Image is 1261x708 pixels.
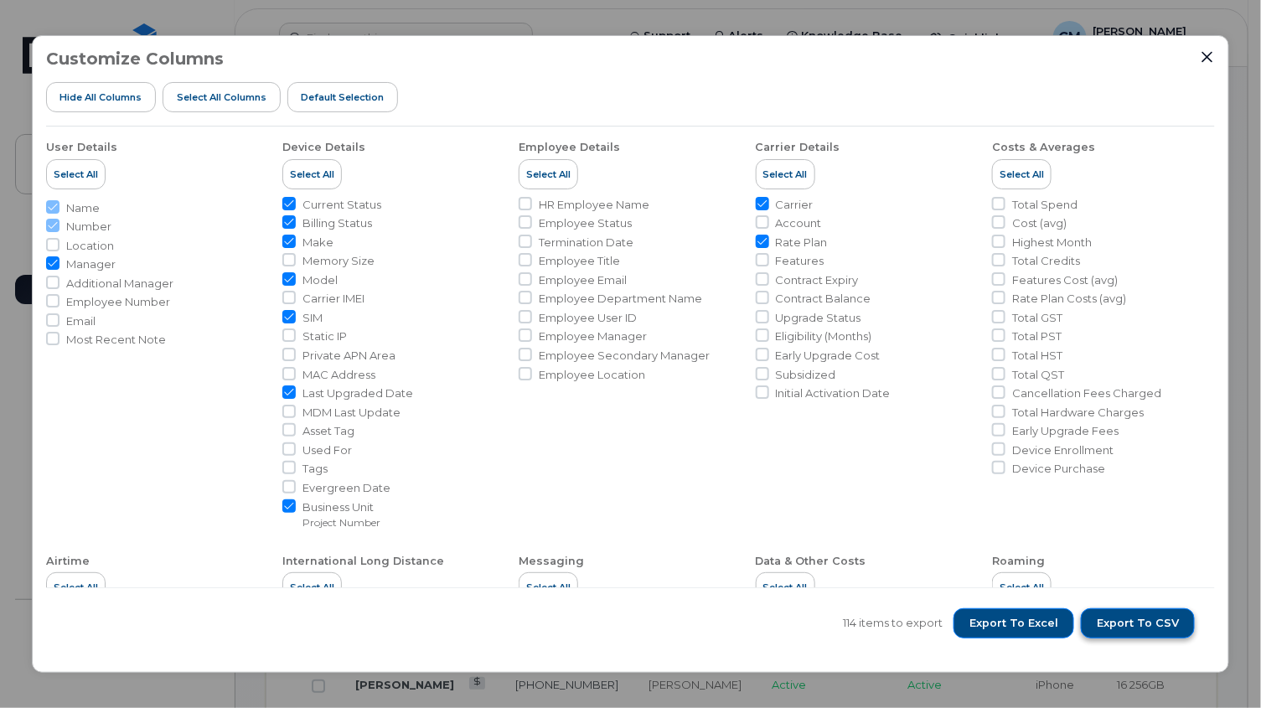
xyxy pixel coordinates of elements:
[539,328,647,344] span: Employee Manager
[1012,253,1080,269] span: Total Credits
[992,140,1095,155] div: Costs & Averages
[776,235,828,251] span: Rate Plan
[776,272,859,288] span: Contract Expiry
[1012,423,1119,439] span: Early Upgrade Fees
[66,219,111,235] span: Number
[302,272,338,288] span: Model
[539,197,649,213] span: HR Employee Name
[539,215,632,231] span: Employee Status
[539,310,637,326] span: Employee User ID
[282,159,342,189] button: Select All
[66,256,116,272] span: Manager
[1012,235,1092,251] span: Highest Month
[46,82,157,112] button: Hide All Columns
[46,554,90,569] div: Airtime
[756,572,815,602] button: Select All
[1000,581,1044,594] span: Select All
[66,238,114,254] span: Location
[163,82,281,112] button: Select all Columns
[1012,348,1062,364] span: Total HST
[1000,168,1044,181] span: Select All
[1012,197,1078,213] span: Total Spend
[756,159,815,189] button: Select All
[302,291,364,307] span: Carrier IMEI
[776,197,814,213] span: Carrier
[539,235,633,251] span: Termination Date
[1012,328,1062,344] span: Total PST
[1012,405,1144,421] span: Total Hardware Charges
[302,253,375,269] span: Memory Size
[46,140,117,155] div: User Details
[1012,461,1105,477] span: Device Purchase
[1012,291,1126,307] span: Rate Plan Costs (avg)
[282,572,342,602] button: Select All
[776,310,861,326] span: Upgrade Status
[1012,215,1067,231] span: Cost (avg)
[756,140,840,155] div: Carrier Details
[776,328,872,344] span: Eligibility (Months)
[763,581,808,594] span: Select All
[519,554,584,569] div: Messaging
[302,348,395,364] span: Private APN Area
[776,367,836,383] span: Subsidized
[1012,442,1114,458] span: Device Enrollment
[54,168,98,181] span: Select All
[287,82,399,112] button: Default Selection
[776,253,824,269] span: Features
[290,581,334,594] span: Select All
[1097,616,1179,631] span: Export to CSV
[763,168,808,181] span: Select All
[302,405,401,421] span: MDM Last Update
[519,159,578,189] button: Select All
[46,572,106,602] button: Select All
[776,215,822,231] span: Account
[539,367,645,383] span: Employee Location
[66,332,166,348] span: Most Recent Note
[969,616,1058,631] span: Export to Excel
[302,385,413,401] span: Last Upgraded Date
[46,159,106,189] button: Select All
[519,572,578,602] button: Select All
[302,480,390,496] span: Evergreen Date
[302,328,347,344] span: Static IP
[756,554,866,569] div: Data & Other Costs
[1012,367,1064,383] span: Total QST
[992,572,1052,602] button: Select All
[539,291,702,307] span: Employee Department Name
[776,348,881,364] span: Early Upgrade Cost
[539,253,620,269] span: Employee Title
[177,90,266,104] span: Select all Columns
[302,367,375,383] span: MAC Address
[302,235,333,251] span: Make
[776,291,871,307] span: Contract Balance
[776,385,891,401] span: Initial Activation Date
[519,140,620,155] div: Employee Details
[1012,310,1062,326] span: Total GST
[992,554,1045,569] div: Roaming
[59,90,142,104] span: Hide All Columns
[46,49,224,68] h3: Customize Columns
[66,200,100,216] span: Name
[66,276,173,292] span: Additional Manager
[992,159,1052,189] button: Select All
[302,499,380,515] span: Business Unit
[302,516,380,529] small: Project Number
[539,272,627,288] span: Employee Email
[526,168,571,181] span: Select All
[302,215,372,231] span: Billing Status
[302,423,354,439] span: Asset Tag
[526,581,571,594] span: Select All
[1200,49,1215,65] button: Close
[1012,272,1118,288] span: Features Cost (avg)
[282,140,365,155] div: Device Details
[301,90,384,104] span: Default Selection
[302,442,352,458] span: Used For
[66,313,96,329] span: Email
[54,581,98,594] span: Select All
[282,554,444,569] div: International Long Distance
[302,197,381,213] span: Current Status
[1012,385,1161,401] span: Cancellation Fees Charged
[1081,608,1195,638] button: Export to CSV
[843,615,943,631] span: 114 items to export
[66,294,170,310] span: Employee Number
